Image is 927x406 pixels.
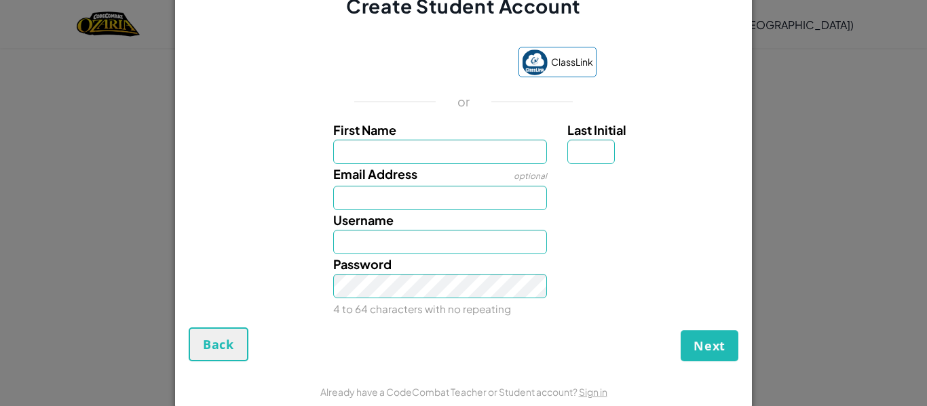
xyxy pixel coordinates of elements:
button: Next [681,330,738,361]
span: Next [694,338,725,354]
span: ClassLink [551,52,593,72]
button: Back [189,327,248,361]
span: Already have a CodeCombat Teacher or Student account? [320,386,579,398]
span: Email Address [333,166,417,182]
span: optional [514,171,547,181]
p: or [457,94,470,110]
small: 4 to 64 characters with no repeating [333,302,511,315]
iframe: Sign in with Google Button [324,49,512,79]
span: Username [333,212,394,228]
span: Back [203,336,234,352]
img: classlink-logo-small.png [522,49,548,75]
a: Sign in [579,386,607,398]
span: Last Initial [567,122,626,138]
span: First Name [333,122,396,138]
span: Password [333,256,392,272]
